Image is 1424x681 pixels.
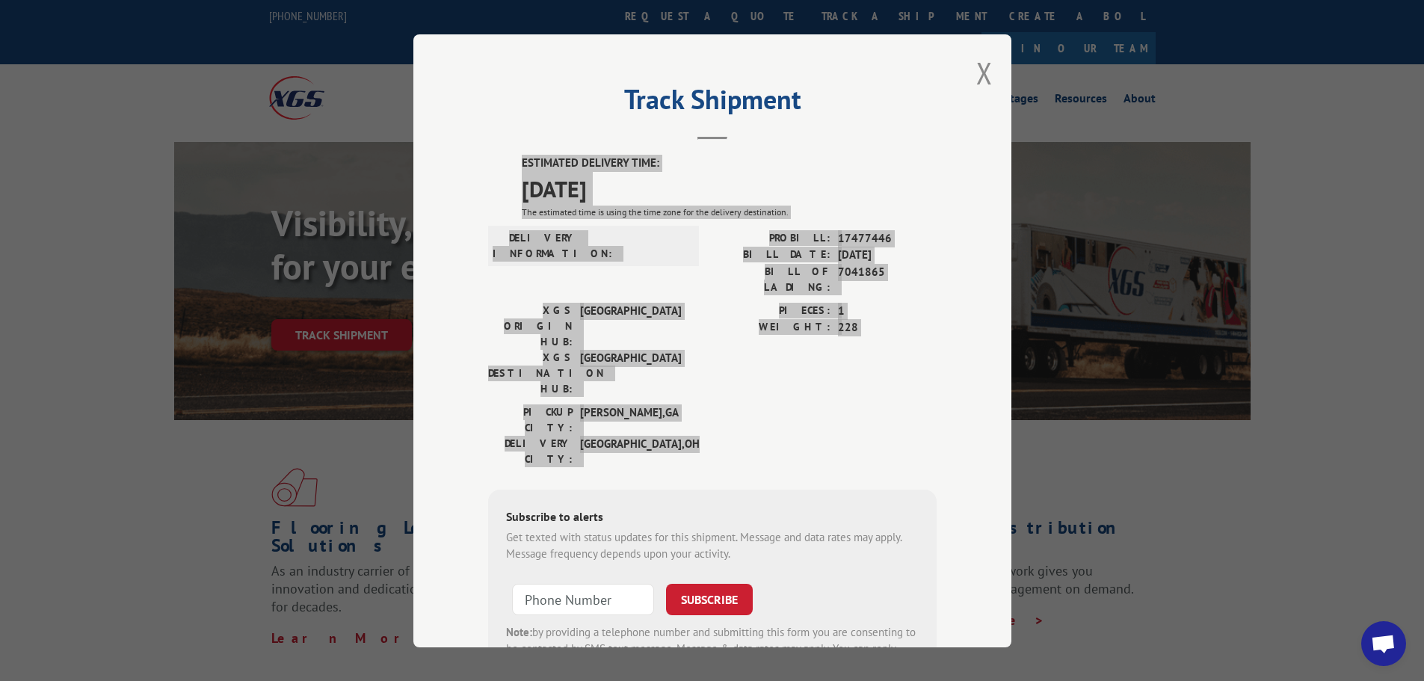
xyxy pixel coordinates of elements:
button: Close modal [976,53,993,93]
div: The estimated time is using the time zone for the delivery destination. [522,205,937,218]
label: DELIVERY CITY: [488,435,573,466]
span: [DATE] [522,171,937,205]
label: PROBILL: [712,229,830,247]
span: [GEOGRAPHIC_DATA] [580,302,681,349]
label: XGS ORIGIN HUB: [488,302,573,349]
div: Subscribe to alerts [506,507,919,529]
label: BILL DATE: [712,247,830,264]
label: ESTIMATED DELIVERY TIME: [522,155,937,172]
span: 228 [838,319,937,336]
span: [DATE] [838,247,937,264]
label: XGS DESTINATION HUB: [488,349,573,396]
span: 1 [838,302,937,319]
div: Get texted with status updates for this shipment. Message and data rates may apply. Message frequ... [506,529,919,562]
label: PIECES: [712,302,830,319]
div: by providing a telephone number and submitting this form you are consenting to be contacted by SM... [506,623,919,674]
span: 17477446 [838,229,937,247]
input: Phone Number [512,583,654,614]
label: PICKUP CITY: [488,404,573,435]
label: BILL OF LADING: [712,263,830,295]
label: WEIGHT: [712,319,830,336]
span: [GEOGRAPHIC_DATA] , OH [580,435,681,466]
button: SUBSCRIBE [666,583,753,614]
span: [GEOGRAPHIC_DATA] [580,349,681,396]
span: [PERSON_NAME] , GA [580,404,681,435]
label: DELIVERY INFORMATION: [493,229,577,261]
div: Open chat [1361,621,1406,666]
strong: Note: [506,624,532,638]
span: 7041865 [838,263,937,295]
h2: Track Shipment [488,89,937,117]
